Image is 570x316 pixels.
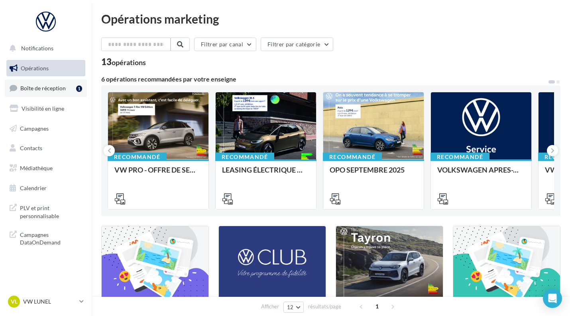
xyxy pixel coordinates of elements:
[5,226,87,250] a: Campagnes DataOnDemand
[5,100,87,117] a: Visibilité en ligne
[76,85,82,92] div: 1
[20,85,66,91] span: Boîte de réception
[283,302,304,313] button: 12
[101,58,146,66] div: 13
[5,40,84,57] button: Notifications
[222,166,310,182] div: LEASING ÉLECTRIQUE 2025
[6,294,85,309] a: VL VW LUNEL
[371,300,383,313] span: 1
[543,289,562,308] div: Open Intercom Messenger
[21,45,53,52] span: Notifications
[261,303,279,310] span: Afficher
[20,229,82,246] span: Campagnes DataOnDemand
[5,79,87,97] a: Boîte de réception1
[330,166,417,182] div: OPO SEPTEMBRE 2025
[215,153,274,161] div: Recommandé
[11,298,18,306] span: VL
[101,13,560,25] div: Opérations marketing
[20,203,82,220] span: PLV et print personnalisable
[308,303,341,310] span: résultats/page
[23,298,76,306] p: VW LUNEL
[20,145,42,151] span: Contacts
[21,65,49,72] span: Opérations
[5,60,87,77] a: Opérations
[114,166,202,182] div: VW PRO - OFFRE DE SEPTEMBRE 25
[5,140,87,157] a: Contacts
[20,185,47,191] span: Calendrier
[5,160,87,177] a: Médiathèque
[430,153,489,161] div: Recommandé
[112,59,146,66] div: opérations
[5,199,87,223] a: PLV et print personnalisable
[108,153,167,161] div: Recommandé
[20,165,53,171] span: Médiathèque
[5,180,87,197] a: Calendrier
[20,125,49,131] span: Campagnes
[287,304,294,310] span: 12
[437,166,525,182] div: VOLKSWAGEN APRES-VENTE
[5,120,87,137] a: Campagnes
[261,38,333,51] button: Filtrer par catégorie
[194,38,256,51] button: Filtrer par canal
[101,76,548,82] div: 6 opérations recommandées par votre enseigne
[22,105,64,112] span: Visibilité en ligne
[323,153,382,161] div: Recommandé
